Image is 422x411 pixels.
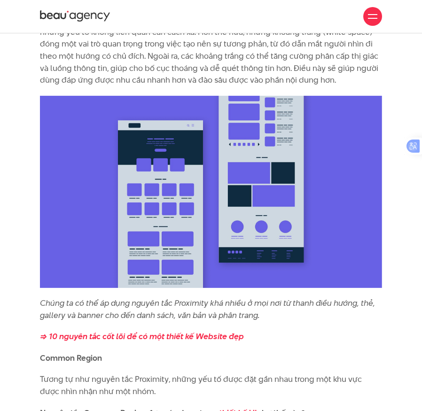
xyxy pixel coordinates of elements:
a: => 10 nguyên tắc cốt lõi để có một thiết kế Website đẹp [40,331,244,342]
p: Như đã đề cập phía trên, những yếu tố mang tính liên kết nên được đặt gần nhau, trong khi những y... [40,14,382,86]
p: Tương tự như nguyên tắc Proximity, những yếu tố được đặt gần nhau trong một khu vực được nhìn nhậ... [40,373,382,397]
i: Chúng ta có thể áp dụng nguyên tắc Proximity khá nhiều ở mọi nơi từ thanh điều hướng, thẻ, galler... [40,297,375,321]
b: Common Region [40,352,102,364]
